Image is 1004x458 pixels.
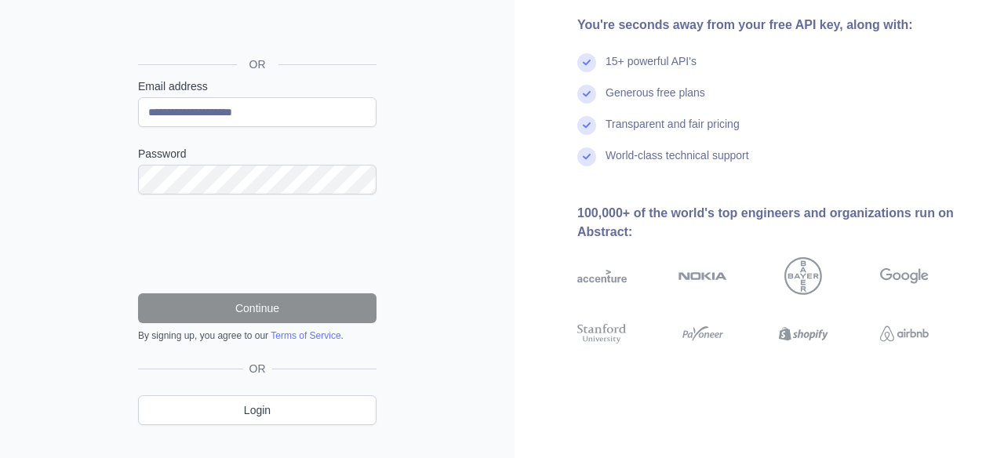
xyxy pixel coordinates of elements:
iframe: Sign in with Google Button [130,12,381,46]
img: google [880,257,929,295]
a: Login [138,395,376,425]
div: Generous free plans [606,85,705,116]
button: Continue [138,293,376,323]
div: You're seconds away from your free API key, along with: [577,16,979,35]
img: accenture [577,257,627,295]
div: Transparent and fair pricing [606,116,740,147]
img: check mark [577,53,596,72]
label: Password [138,146,376,162]
img: check mark [577,147,596,166]
a: Terms of Service [271,330,340,341]
label: Email address [138,78,376,94]
img: check mark [577,85,596,104]
span: OR [243,361,272,376]
img: payoneer [678,322,728,346]
img: shopify [779,322,828,346]
img: check mark [577,116,596,135]
img: stanford university [577,322,627,346]
span: OR [237,56,278,72]
img: bayer [784,257,822,295]
img: airbnb [880,322,929,346]
img: nokia [678,257,728,295]
div: By signing up, you agree to our . [138,329,376,342]
div: World-class technical support [606,147,749,179]
div: 100,000+ of the world's top engineers and organizations run on Abstract: [577,204,979,242]
div: 15+ powerful API's [606,53,697,85]
iframe: reCAPTCHA [138,213,376,274]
